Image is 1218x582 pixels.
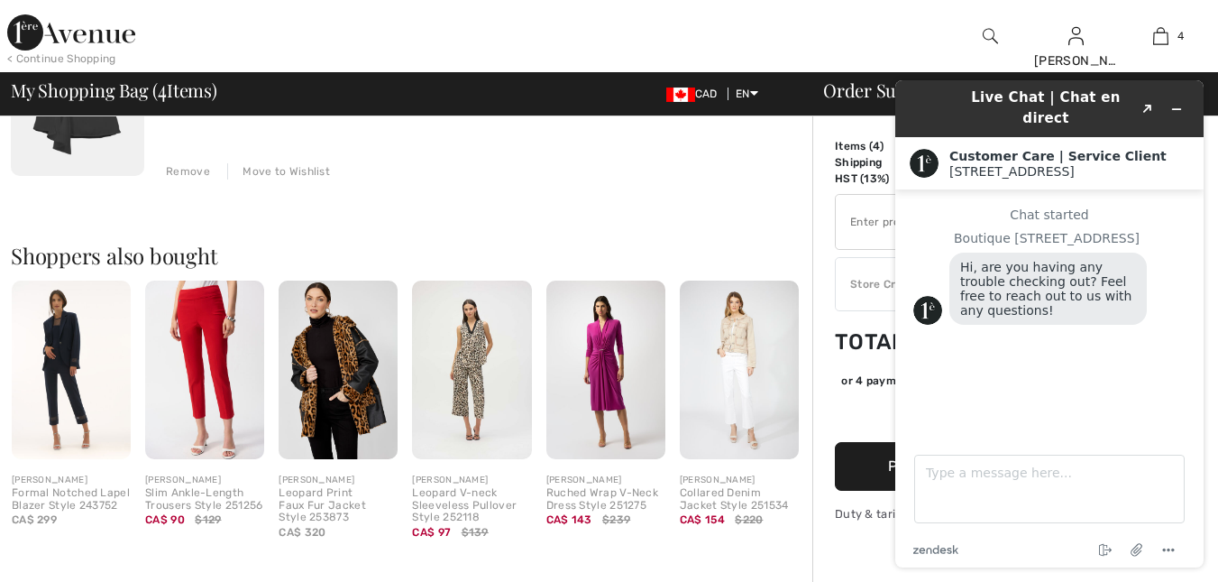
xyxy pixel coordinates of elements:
span: $139 [462,524,489,540]
img: Leopard Print Faux Fur Jacket Style 253873 [279,281,398,459]
iframe: PayPal-paypal [835,395,1105,436]
td: Shipping [835,154,934,171]
span: 4 [1177,28,1184,44]
div: or 4 payments ofCA$ 179.67withSezzle Click to learn more about Sezzle [835,373,1105,395]
span: 4 [158,77,167,100]
span: Chat [40,13,77,29]
img: search the website [983,25,998,47]
div: [PERSON_NAME] [1034,51,1118,70]
a: Sign In [1068,27,1084,44]
td: HST (13%) [835,171,934,187]
button: Proceed to Payment [835,442,1105,491]
iframe: Find more information here [881,66,1218,582]
div: Order Summary [801,81,1207,99]
div: Collared Denim Jacket Style 251534 [680,487,799,513]
div: Move to Wishlist [227,163,330,180]
span: $220 [735,512,763,528]
span: 4 [873,140,880,152]
span: EN [736,88,758,100]
img: My Bag [1153,25,1168,47]
a: 4 [1119,25,1203,47]
div: [PERSON_NAME] [546,474,665,487]
img: 1ère Avenue [7,14,135,51]
div: Remove [166,163,210,180]
div: [PERSON_NAME] [12,474,131,487]
div: Leopard Print Faux Fur Jacket Style 253873 [279,487,398,524]
span: My Shopping Bag ( Items) [11,81,217,99]
img: Collared Denim Jacket Style 251534 [680,281,799,459]
div: < Continue Shopping [7,51,116,67]
img: Leopard V-neck Sleeveless Pullover Style 252118 [412,281,531,459]
div: [PERSON_NAME] [279,474,398,487]
div: Formal Notched Lapel Blazer Style 243752 [12,487,131,513]
div: Duty & tariff-free | Uninterrupted shipping [835,505,1105,522]
img: Canadian Dollar [666,88,695,102]
div: [PERSON_NAME] [412,474,531,487]
div: [PERSON_NAME] [145,474,264,487]
img: Slim Ankle-Length Trousers Style 251256 [145,281,264,459]
span: CA$ 90 [145,513,185,526]
span: CA$ 143 [546,513,592,526]
span: $239 [602,512,630,528]
span: CA$ 97 [412,526,451,539]
span: $129 [195,512,221,528]
span: CA$ 320 [279,526,325,539]
h2: Shoppers also bought [11,245,812,266]
div: Ruched Wrap V-Neck Dress Style 251275 [546,487,665,513]
span: CA$ 299 [12,513,57,526]
span: CAD [666,88,725,100]
td: Items ( ) [835,138,934,154]
input: Promo code [836,195,1055,249]
div: Store Credit: 296.51 [836,276,1055,292]
img: My Info [1068,25,1084,47]
div: Slim Ankle-Length Trousers Style 251256 [145,487,264,513]
span: CA$ 154 [680,513,725,526]
div: or 4 payments of with [841,373,1105,389]
img: Formal Notched Lapel Blazer Style 243752 [12,281,131,459]
div: [PERSON_NAME] [680,474,799,487]
img: Ruched Wrap V-Neck Dress Style 251275 [546,281,665,459]
td: Total [835,311,934,373]
div: Leopard V-neck Sleeveless Pullover Style 252118 [412,487,531,524]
